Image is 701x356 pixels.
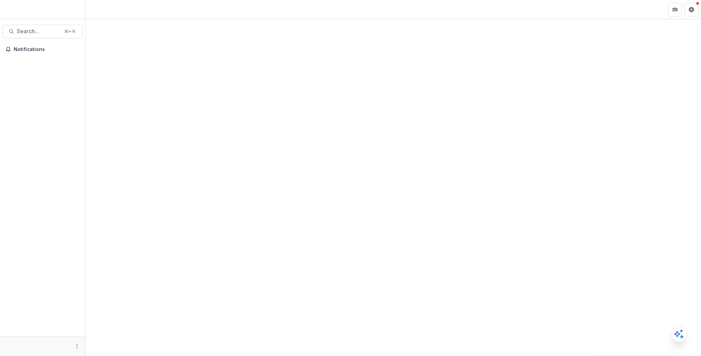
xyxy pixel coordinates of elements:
button: More [73,342,81,351]
button: Get Help [685,3,698,16]
span: Notifications [14,47,80,52]
button: Search... [3,25,82,38]
div: ⌘ + K [63,28,77,35]
nav: breadcrumb [88,4,117,14]
button: Open AI Assistant [671,326,687,342]
span: Search... [17,28,60,35]
button: Partners [668,3,682,16]
button: Notifications [3,44,82,55]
